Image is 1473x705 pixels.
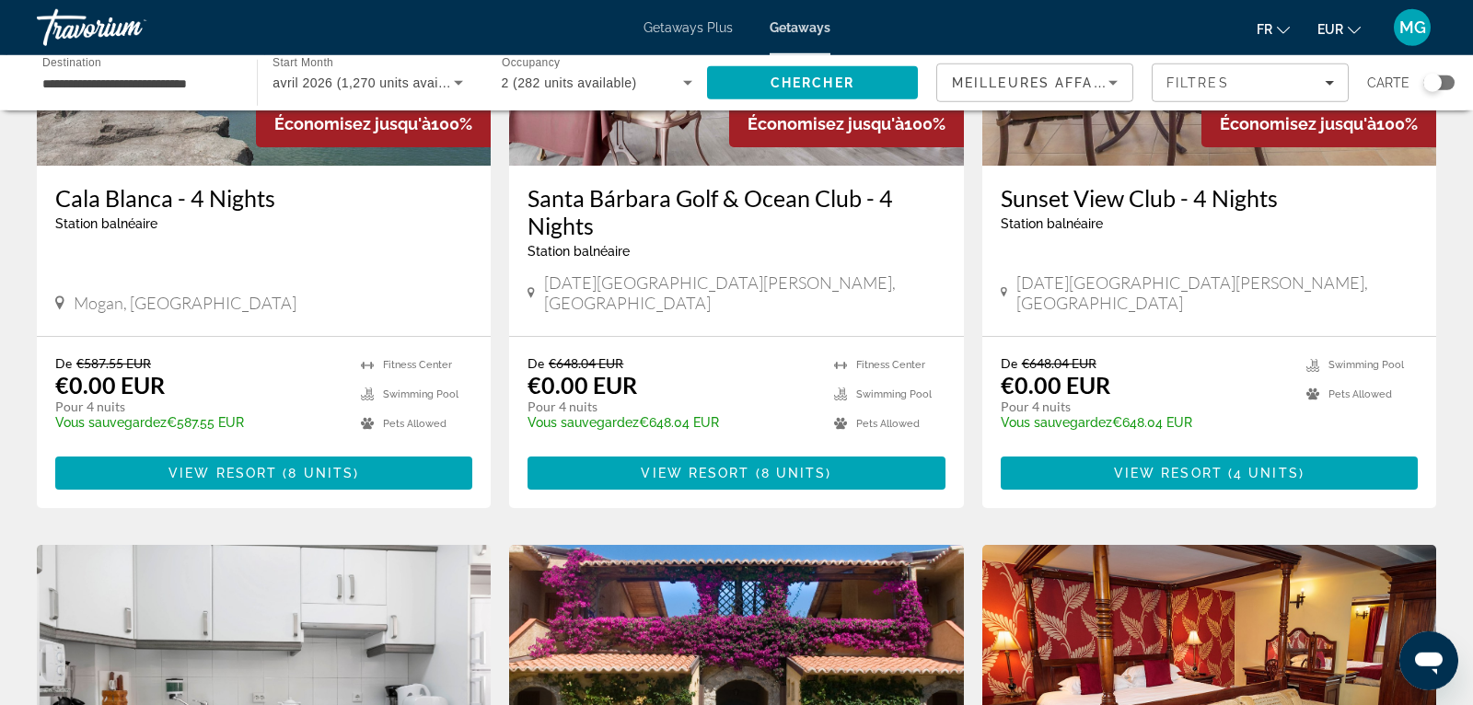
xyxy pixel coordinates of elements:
span: Station balnéaire [528,244,630,259]
span: ( ) [750,466,832,480]
span: MG [1399,18,1426,37]
span: ( ) [1223,466,1305,480]
span: Vous sauvegardez [55,415,167,430]
a: Getaways [770,20,830,35]
span: Pets Allowed [856,418,920,430]
div: 100% [1201,100,1436,147]
button: View Resort(4 units) [1001,457,1418,490]
div: 100% [256,100,491,147]
span: Économisez jusqu'à [1220,114,1376,133]
button: User Menu [1388,8,1436,47]
a: Getaways Plus [644,20,733,35]
button: View Resort(8 units) [55,457,472,490]
button: View Resort(8 units) [528,457,945,490]
span: De [528,355,544,371]
span: fr [1257,22,1272,37]
input: Select destination [42,73,233,95]
span: 8 units [761,466,827,480]
span: Swimming Pool [383,388,458,400]
iframe: Bouton de lancement de la fenêtre de messagerie [1399,631,1458,690]
span: De [55,355,72,371]
p: Pour 4 nuits [528,399,815,415]
span: View Resort [1114,466,1223,480]
span: Pets Allowed [1328,388,1392,400]
span: Fitness Center [383,359,452,371]
mat-select: Sort by [952,72,1118,94]
span: Carte [1367,70,1409,96]
span: €648.04 EUR [549,355,623,371]
button: Filters [1152,64,1349,102]
p: €0.00 EUR [1001,371,1110,399]
button: Search [707,66,918,99]
span: Chercher [771,75,854,90]
span: View Resort [168,466,277,480]
p: €0.00 EUR [528,371,637,399]
span: [DATE][GEOGRAPHIC_DATA][PERSON_NAME], [GEOGRAPHIC_DATA] [1016,272,1418,313]
span: Station balnéaire [55,216,157,231]
span: Start Month [273,57,333,69]
p: €0.00 EUR [55,371,165,399]
span: Station balnéaire [1001,216,1103,231]
span: Destination [42,56,101,68]
span: EUR [1317,22,1343,37]
span: ( ) [277,466,359,480]
a: Sunset View Club - 4 Nights [1001,184,1418,212]
div: 100% [729,100,964,147]
span: Mogan, [GEOGRAPHIC_DATA] [74,293,296,313]
button: Change currency [1317,16,1361,42]
span: Pets Allowed [383,418,447,430]
span: Swimming Pool [1328,359,1404,371]
p: Pour 4 nuits [55,399,342,415]
span: €648.04 EUR [1022,355,1096,371]
span: Filtres [1166,75,1229,90]
button: Change language [1257,16,1290,42]
a: Travorium [37,4,221,52]
span: Occupancy [502,57,560,69]
span: View Resort [641,466,749,480]
span: Fitness Center [856,359,925,371]
p: Pour 4 nuits [1001,399,1288,415]
span: Swimming Pool [856,388,932,400]
span: 2 (282 units available) [502,75,637,90]
span: [DATE][GEOGRAPHIC_DATA][PERSON_NAME], [GEOGRAPHIC_DATA] [544,272,945,313]
span: 8 units [288,466,354,480]
p: €648.04 EUR [528,415,815,430]
span: Vous sauvegardez [1001,415,1112,430]
span: €587.55 EUR [76,355,151,371]
p: €648.04 EUR [1001,415,1288,430]
span: Vous sauvegardez [528,415,639,430]
span: Meilleures affaires [952,75,1129,90]
span: Économisez jusqu'à [748,114,904,133]
span: Économisez jusqu'à [274,114,431,133]
span: De [1001,355,1017,371]
p: €587.55 EUR [55,415,342,430]
a: Santa Bárbara Golf & Ocean Club - 4 Nights [528,184,945,239]
a: Cala Blanca - 4 Nights [55,184,472,212]
span: avril 2026 (1,270 units available) [273,75,471,90]
span: 4 units [1234,466,1299,480]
